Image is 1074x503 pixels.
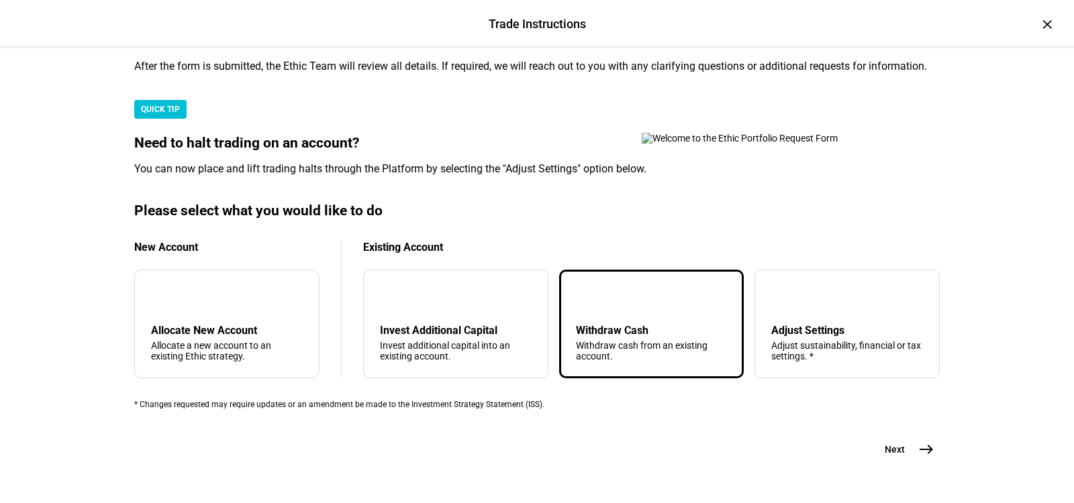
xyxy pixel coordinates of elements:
[771,340,923,361] div: Adjust sustainability, financial or tax settings. *
[576,340,728,361] div: Withdraw cash from an existing account.
[134,135,940,152] div: Need to halt trading on an account?
[579,289,595,305] mat-icon: arrow_upward
[771,324,923,337] div: Adjust Settings
[489,15,586,33] div: Trade Instructions
[1036,13,1058,35] div: ×
[576,324,728,337] div: Withdraw Cash
[134,162,940,176] div: You can now place and lift trading halts through the Platform by selecting the "Adjust Settings" ...
[151,340,303,361] div: Allocate a new account to an existing Ethic strategy.
[134,241,320,254] div: New Account
[642,133,883,144] img: Welcome to the Ethic Portfolio Request Form
[380,340,532,361] div: Invest additional capital into an existing account.
[918,441,934,457] mat-icon: east
[134,203,940,219] div: Please select what you would like to do
[380,324,532,337] div: Invest Additional Capital
[383,289,399,305] mat-icon: arrow_downward
[771,286,793,308] mat-icon: tune
[363,241,940,254] div: Existing Account
[134,400,940,409] div: * Changes requested may require updates or an amendment be made to the Investment Strategy Statem...
[151,324,303,337] div: Allocate New Account
[134,100,187,119] div: QUICK TIP
[134,60,940,73] div: After the form is submitted, the Ethic Team will review all details. If required, we will reach o...
[869,436,940,463] button: Next
[885,443,905,456] span: Next
[154,289,170,305] mat-icon: add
